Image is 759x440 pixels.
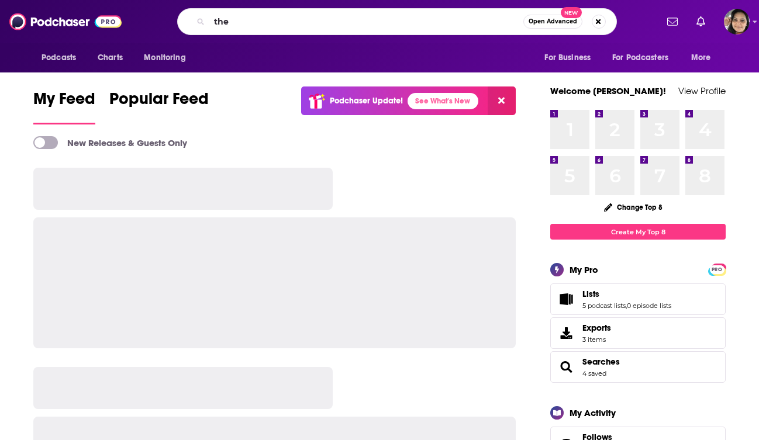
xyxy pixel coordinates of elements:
span: Exports [554,325,578,341]
img: Podchaser - Follow, Share and Rate Podcasts [9,11,122,33]
a: Exports [550,317,726,349]
a: Searches [582,356,620,367]
span: Open Advanced [529,19,577,25]
span: Lists [550,283,726,315]
span: Exports [582,323,611,333]
a: 4 saved [582,369,606,377]
span: , [626,302,627,310]
button: open menu [33,47,91,69]
a: View Profile [678,85,726,96]
span: Monitoring [144,50,185,66]
a: Show notifications dropdown [692,12,710,32]
input: Search podcasts, credits, & more... [209,12,523,31]
a: 5 podcast lists [582,302,626,310]
a: My Feed [33,89,95,124]
button: open menu [605,47,685,69]
button: Change Top 8 [597,200,670,214]
span: Podcasts [42,50,76,66]
a: See What's New [408,93,478,109]
button: Show profile menu [724,9,750,34]
a: Lists [582,289,671,299]
a: 0 episode lists [627,302,671,310]
button: open menu [683,47,726,69]
a: Show notifications dropdown [663,12,682,32]
span: New [561,7,582,18]
span: Logged in as shelbyjanner [724,9,750,34]
span: Lists [582,289,599,299]
div: My Pro [570,264,598,275]
button: open menu [136,47,201,69]
div: My Activity [570,407,616,418]
a: Charts [90,47,130,69]
span: My Feed [33,89,95,116]
button: open menu [536,47,605,69]
span: Charts [98,50,123,66]
a: Searches [554,359,578,375]
a: New Releases & Guests Only [33,136,187,149]
span: Searches [550,351,726,383]
a: Popular Feed [109,89,209,124]
a: Lists [554,291,578,307]
a: Welcome [PERSON_NAME]! [550,85,666,96]
span: 3 items [582,335,611,344]
a: Create My Top 8 [550,224,726,240]
span: Popular Feed [109,89,209,116]
div: Search podcasts, credits, & more... [177,8,617,35]
span: For Podcasters [612,50,668,66]
img: User Profile [724,9,750,34]
a: PRO [710,265,724,273]
span: More [691,50,711,66]
span: For Business [544,50,591,66]
p: Podchaser Update! [330,96,403,106]
button: Open AdvancedNew [523,15,582,29]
